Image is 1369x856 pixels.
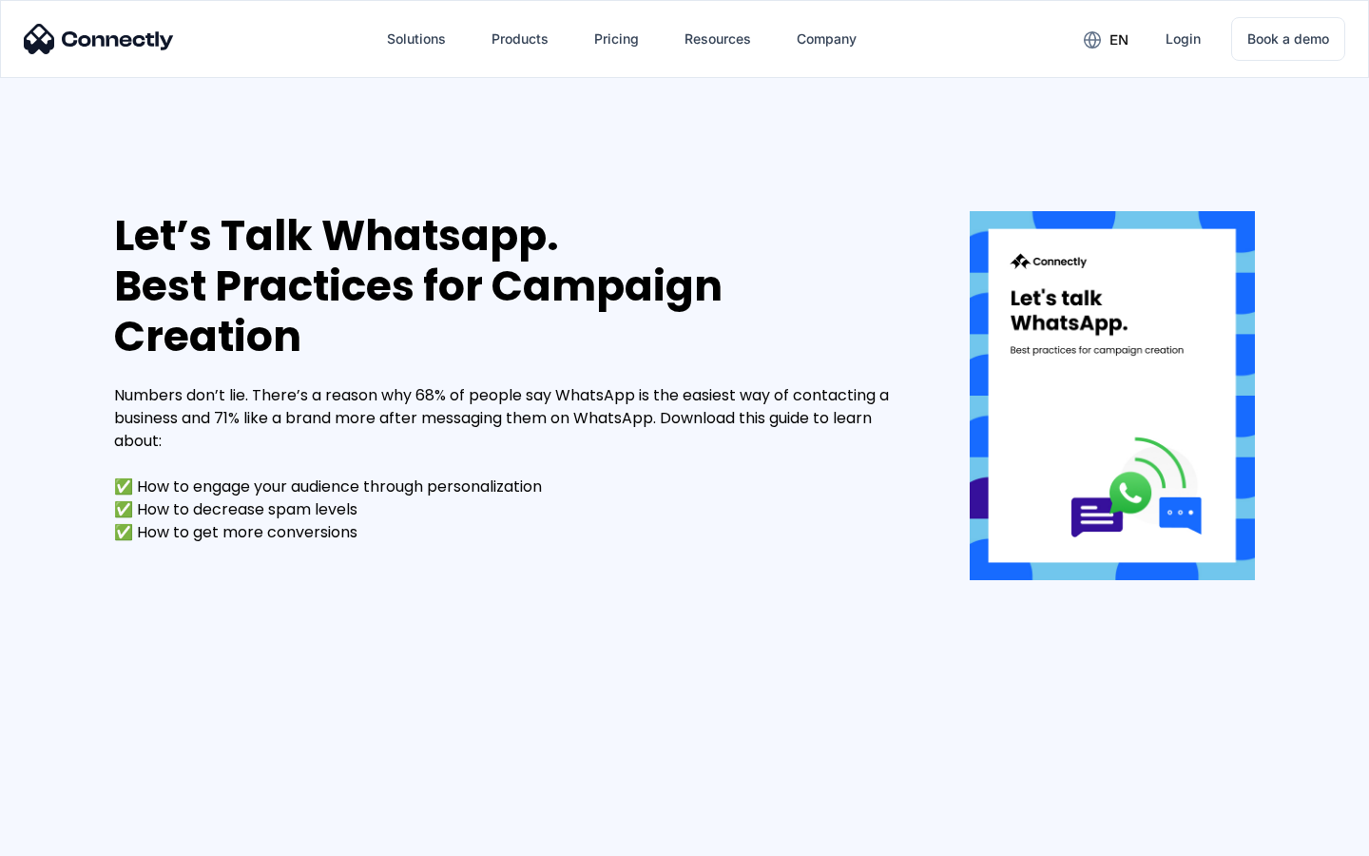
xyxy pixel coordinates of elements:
div: Numbers don’t lie. There’s a reason why 68% of people say WhatsApp is the easiest way of contacti... [114,384,913,544]
aside: Language selected: English [19,823,114,849]
div: Resources [684,26,751,52]
div: Let’s Talk Whatsapp. Best Practices for Campaign Creation [114,211,913,361]
div: Products [476,16,564,62]
div: en [1069,25,1143,53]
div: Products [492,26,549,52]
div: Resources [669,16,766,62]
div: Solutions [387,26,446,52]
div: Company [797,26,857,52]
div: Login [1166,26,1201,52]
div: Solutions [372,16,461,62]
div: Pricing [594,26,639,52]
div: en [1109,27,1128,53]
div: Company [781,16,872,62]
img: Connectly Logo [24,24,174,54]
a: Pricing [579,16,654,62]
a: Book a demo [1231,17,1345,61]
ul: Language list [38,823,114,849]
a: Login [1150,16,1216,62]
